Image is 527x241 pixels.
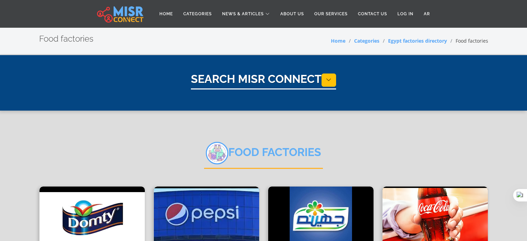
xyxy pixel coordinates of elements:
h2: Food factories [39,34,94,44]
a: News & Articles [217,7,275,20]
a: Our Services [309,7,353,20]
h1: Search Misr Connect [191,72,336,89]
h2: Food factories [204,142,323,169]
img: main.misr_connect [97,5,143,23]
a: Egypt factories directory [388,37,447,44]
a: Home [154,7,178,20]
li: Food factories [447,37,488,44]
span: News & Articles [222,11,264,17]
img: PPC0wiV957oFNXL6SBe2.webp [206,142,228,164]
a: Home [331,37,345,44]
a: Categories [178,7,217,20]
a: Contact Us [353,7,392,20]
a: About Us [275,7,309,20]
a: Log in [392,7,419,20]
a: AR [419,7,435,20]
a: Categories [354,37,379,44]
